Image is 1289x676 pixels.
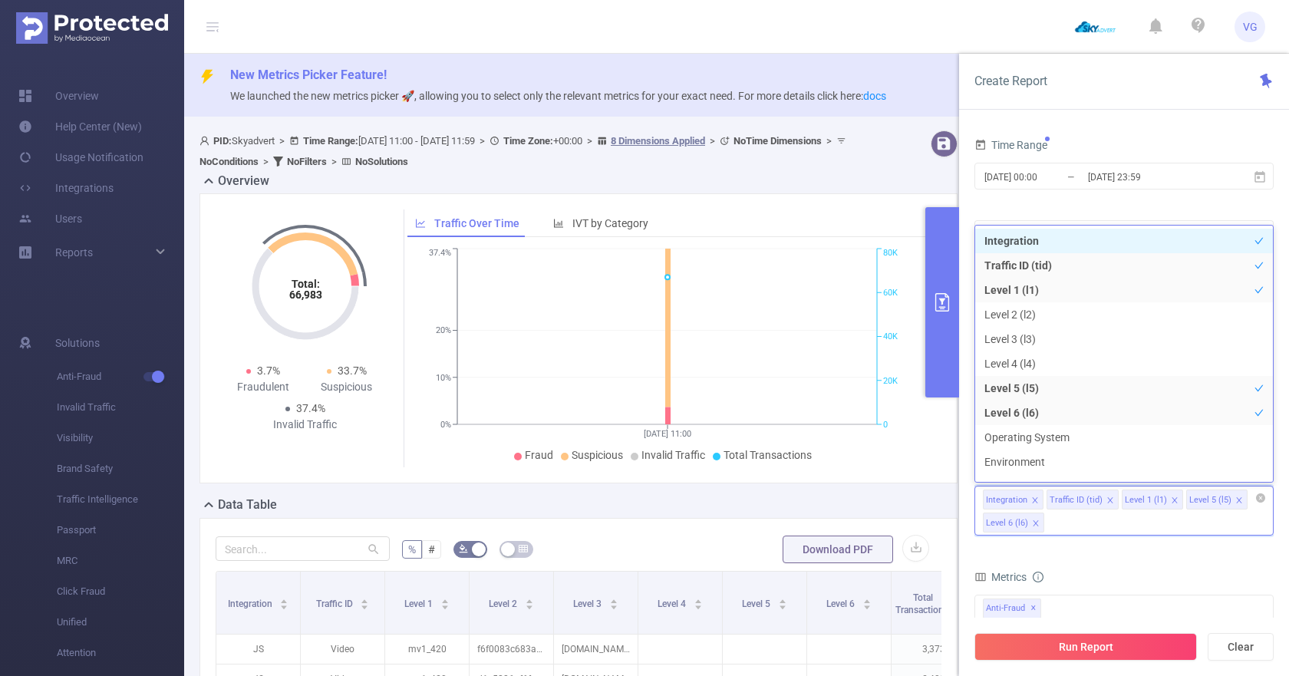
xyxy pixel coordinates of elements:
i: icon: caret-down [862,603,871,608]
i: icon: check [1254,384,1264,393]
i: icon: info-circle [1033,572,1043,582]
p: mv1_420 [385,635,469,664]
span: > [475,135,490,147]
span: Anti-Fraud [983,599,1041,618]
a: Users [18,203,82,234]
li: Operating System [975,425,1273,450]
span: New Metrics Picker Feature! [230,68,387,82]
p: [DOMAIN_NAME] [554,635,638,664]
i: icon: caret-down [525,603,533,608]
span: Traffic Intelligence [57,484,184,515]
img: Protected Media [16,12,168,44]
i: icon: line-chart [415,218,426,229]
tspan: 60K [883,288,898,298]
li: Level 6 (l6) [983,513,1044,533]
tspan: Total: [291,278,319,290]
div: Sort [525,597,534,606]
span: Level 2 [489,599,519,609]
span: Unified [57,607,184,638]
span: Time Range [974,139,1047,151]
div: Sort [440,597,450,606]
span: Level 6 [826,599,857,609]
div: Sort [694,597,703,606]
i: icon: caret-up [609,597,618,602]
b: PID: [213,135,232,147]
tspan: 40K [883,332,898,342]
i: icon: caret-down [280,603,288,608]
i: icon: user [199,136,213,146]
p: f6f0083c683a0bc50a5181a0ed6e803f [470,635,553,664]
span: ✕ [1030,599,1037,618]
span: Metrics [974,571,1027,583]
i: icon: caret-down [694,603,702,608]
div: Suspicious [305,379,389,395]
li: Level 4 (l4) [975,351,1273,376]
span: 3.7% [257,364,280,377]
i: icon: caret-up [361,597,369,602]
i: icon: caret-down [609,603,618,608]
span: > [705,135,720,147]
li: Integration [983,490,1043,509]
i: icon: bar-chart [553,218,564,229]
div: Fraudulent [222,379,305,395]
span: Passport [57,515,184,546]
i: icon: caret-up [694,597,702,602]
i: icon: close [1031,496,1039,506]
span: > [327,156,341,167]
span: Level 4 [658,599,688,609]
span: Total Transactions [895,592,951,615]
i: icon: caret-down [440,603,449,608]
span: > [822,135,836,147]
span: Visibility [57,423,184,453]
i: icon: close [1032,519,1040,529]
div: Integration [986,490,1027,510]
div: Level 6 (l6) [986,513,1028,533]
span: Suspicious [572,449,623,461]
span: # [428,543,435,556]
span: Fraud [525,449,553,461]
i: icon: caret-up [778,597,786,602]
div: Sort [279,597,288,606]
button: Download PDF [783,536,893,563]
a: Help Center (New) [18,111,142,142]
span: Invalid Traffic [57,392,184,423]
p: Video [301,635,384,664]
i: icon: close [1171,496,1179,506]
i: icon: check [1254,408,1264,417]
span: 33.7% [338,364,367,377]
div: Sort [609,597,618,606]
a: Reports [55,237,93,268]
i: icon: caret-down [361,603,369,608]
li: Integration [975,229,1273,253]
i: icon: close-circle [1256,493,1265,503]
li: Level 2 (l2) [975,302,1273,327]
p: 3,373 [892,635,975,664]
b: No Filters [287,156,327,167]
i: icon: caret-up [280,597,288,602]
i: icon: bg-colors [459,544,468,553]
li: Traffic ID (tid) [1047,490,1119,509]
span: 37.4% [296,402,325,414]
i: icon: caret-up [440,597,449,602]
input: Start date [983,167,1107,187]
b: Time Zone: [503,135,553,147]
li: Level 5 (l5) [975,376,1273,401]
a: Overview [18,81,99,111]
h2: Overview [218,172,269,190]
span: > [582,135,597,147]
i: icon: check [1254,335,1264,344]
tspan: 20% [436,326,451,336]
i: icon: check [1254,457,1264,467]
i: icon: check [1254,359,1264,368]
span: Skyadvert [DATE] 11:00 - [DATE] 11:59 +00:00 [199,135,850,167]
div: Invalid Traffic [263,417,347,433]
span: Click Fraud [57,576,184,607]
span: Level 3 [573,599,604,609]
span: Total Transactions [724,449,812,461]
a: docs [863,90,886,102]
i: icon: check [1254,285,1264,295]
span: Anti-Fraud [57,361,184,392]
span: > [259,156,273,167]
li: Level 3 (l3) [975,327,1273,351]
li: Browser [975,474,1273,499]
